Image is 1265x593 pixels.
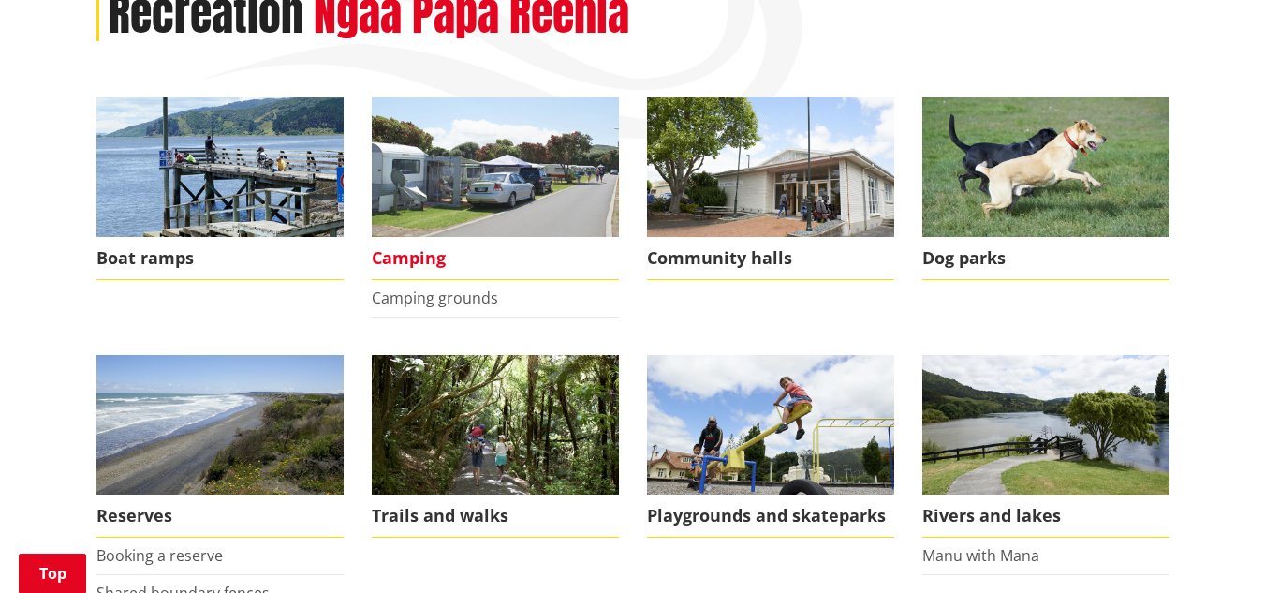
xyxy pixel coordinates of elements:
a: Camping grounds [372,288,498,308]
img: Playground in Ngaruawahia [647,355,894,495]
a: A family enjoying a playground in Ngaruawahia Playgrounds and skateparks [647,355,894,538]
a: Bridal Veil Falls scenic walk is located near Raglan in the Waikato Trails and walks [372,355,619,538]
a: Port Waikato coastal reserve Reserves [96,355,344,538]
img: Waikato River, Ngaruawahia [922,355,1169,495]
span: Camping [372,237,619,280]
span: Playgrounds and skateparks [647,495,894,538]
span: Community halls [647,237,894,280]
a: Port Waikato council maintained boat ramp Boat ramps [96,97,344,280]
span: Dog parks [922,237,1169,280]
span: Rivers and lakes [922,495,1169,538]
img: Port Waikato coastal reserve [96,355,344,495]
img: Find your local dog park [922,97,1169,237]
a: Top [19,554,86,593]
img: camping-ground-v2 [372,97,619,237]
a: Manu with Mana [922,545,1039,566]
span: Boat ramps [96,237,344,280]
img: Port Waikato boat ramp [96,97,344,237]
a: camping-ground-v2 Camping [372,97,619,280]
img: Ngaruawahia Memorial Hall [647,97,894,237]
img: Bridal Veil Falls [372,355,619,495]
span: Reserves [96,495,344,538]
span: Trails and walks [372,495,619,538]
a: Find your local dog park Dog parks [922,97,1169,280]
a: Ngaruawahia Memorial Hall Community halls [647,97,894,280]
a: Booking a reserve [96,545,223,566]
a: The Waikato River flowing through Ngaruawahia Rivers and lakes [922,355,1169,538]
